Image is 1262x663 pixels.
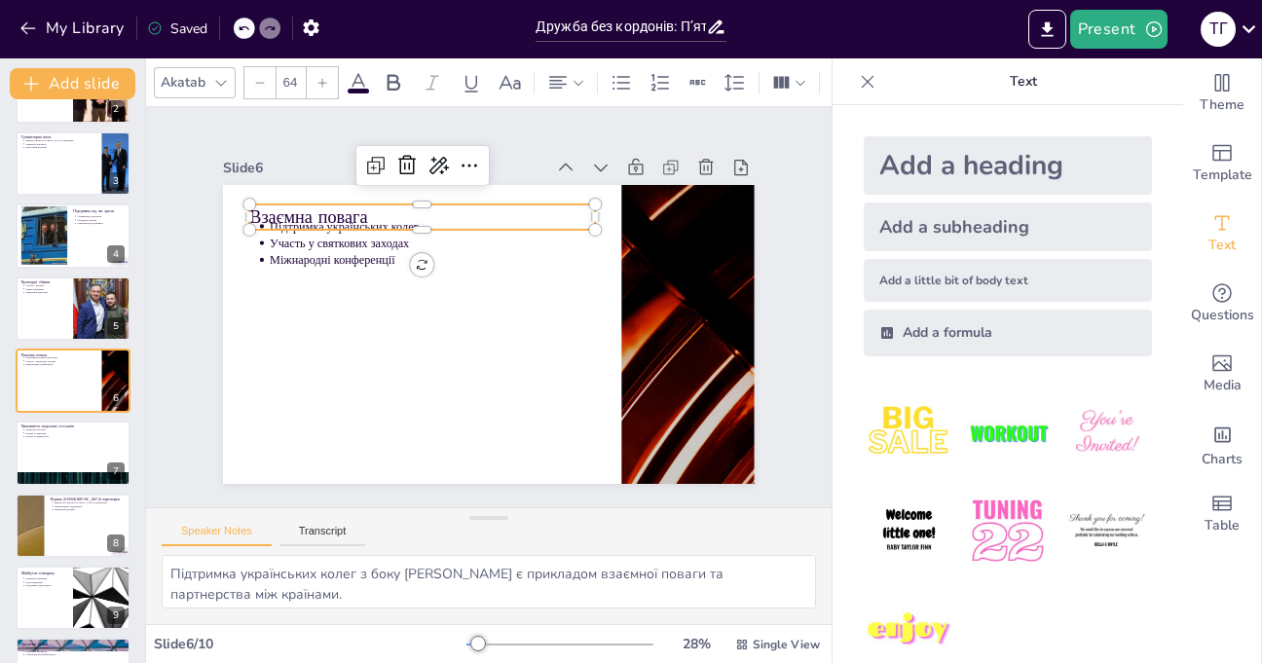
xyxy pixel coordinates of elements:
[828,67,857,98] div: Text effects
[157,69,209,95] div: Akatab
[77,215,125,219] p: Активізація допомоги
[147,19,207,38] div: Saved
[1061,387,1152,478] img: 3.jpeg
[536,13,706,41] input: Insert title
[25,363,95,367] p: Міжнародні конференції
[16,276,130,341] div: 5
[16,203,130,268] div: 4
[77,222,125,226] p: Міжнародна підтримка
[107,172,125,190] div: 3
[25,645,125,649] p: Дружба без кордонів
[335,121,625,298] p: Підтримка українських колег
[107,389,125,407] div: 6
[107,534,125,552] div: 8
[25,431,125,435] p: Емоції в співпраці
[1208,235,1236,256] span: Text
[25,138,95,142] p: Візити [DEMOGRAPHIC_DATA] партнерів
[327,135,617,313] p: Участь у святкових заходах
[753,637,820,652] span: Single View
[1200,94,1244,116] span: Theme
[320,98,632,293] p: Взаємна повага
[107,462,125,480] div: 7
[77,218,125,222] p: Передача техніки
[1183,339,1261,409] div: Add images, graphics, shapes or video
[55,507,125,511] p: Зміцнення дружби
[16,421,130,485] div: 7
[883,58,1164,105] p: Text
[25,355,95,359] p: Підтримка українських колег
[25,652,125,656] p: Співпраця для майбутнього
[25,290,67,294] p: Зміцнення відносин
[162,525,272,546] button: Speaker Notes
[1202,449,1243,470] span: Charts
[1061,486,1152,576] img: 6.jpeg
[1183,409,1261,479] div: Add charts and graphs
[25,435,125,439] p: Довіра та відкритість
[25,283,67,287] p: Участь у заходах
[864,486,954,576] img: 4.jpeg
[55,500,125,504] p: Вдячність [DEMOGRAPHIC_DATA] партнерам
[864,387,954,478] img: 1.jpeg
[962,486,1053,576] img: 5.jpeg
[25,584,67,588] p: Підтримка один одного
[767,67,811,98] div: Column Count
[864,259,1152,302] div: Add a little bit of body text
[15,13,132,44] button: My Library
[16,349,130,413] div: 6
[73,208,125,214] p: Підтримка під час кризи
[1183,479,1261,549] div: Add a table
[25,576,67,580] p: Розвиток співпраці
[25,428,125,432] p: Людські стосунки
[55,504,125,508] p: Міжнародна солідарність
[107,607,125,624] div: 9
[50,496,125,501] p: Подяка [DEMOGRAPHIC_DATA] партнерам
[16,131,130,196] div: 3
[1201,12,1236,47] div: Т Г
[25,648,125,652] p: Спільний розвиток
[21,641,125,646] p: Заключні думки
[1204,375,1242,396] span: Media
[864,310,1152,356] div: Add a formula
[25,142,95,146] p: Медична допомога
[21,352,96,358] p: Взаємна повага
[16,566,130,630] div: 9
[1183,58,1261,129] div: Change the overall theme
[25,287,67,291] p: Обмін знаннями
[864,136,1152,195] div: Add a heading
[1183,199,1261,269] div: Add text boxes
[962,387,1053,478] img: 2.jpeg
[21,424,125,429] p: Важливість людських стосунків
[25,359,95,363] p: Участь у святкових заходах
[1191,305,1254,326] span: Questions
[1205,515,1240,536] span: Table
[673,635,720,653] div: 28 %
[1193,165,1252,186] span: Template
[25,580,67,584] p: Нові ініціативи
[864,203,1152,251] div: Add a subheading
[107,100,125,118] div: 2
[16,494,130,558] div: 8
[1201,10,1236,49] button: Т Г
[1183,269,1261,339] div: Get real-time input from your audience
[25,146,95,150] p: Зростання потреби
[107,245,125,263] div: 4
[21,571,67,576] p: Майбутнє співпраці
[21,134,96,140] p: Гуманітарна місія
[1070,10,1168,49] button: Present
[154,635,466,653] div: Slide 6 / 10
[279,525,366,546] button: Transcript
[162,555,816,608] textarea: Підтримка українських колег з боку [PERSON_NAME] є прикладом взаємної поваги та партнерства між к...
[10,68,135,99] button: Add slide
[107,317,125,335] div: 5
[21,278,67,284] p: Культурні обміни
[1028,10,1066,49] button: Export to PowerPoint
[1183,129,1261,199] div: Add ready made slides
